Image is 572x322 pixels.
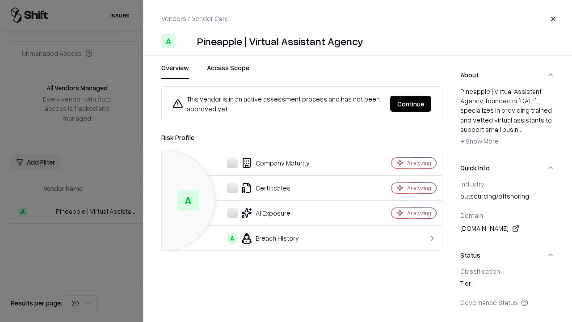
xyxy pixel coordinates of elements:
button: About [460,63,554,87]
p: Vendors / Vendor Card [161,14,229,23]
div: Quick Info [460,180,554,243]
img: Pineapple | Virtual Assistant Agency [179,34,193,48]
div: A [161,34,176,48]
button: Continue [390,96,431,112]
div: Classification [460,267,554,275]
span: ... [518,125,522,133]
button: Status [460,243,554,267]
div: Analyzing [407,209,431,217]
button: Overview [161,63,189,79]
div: [DOMAIN_NAME] [460,223,554,234]
div: Certificates [169,182,360,193]
button: Quick Info [460,156,554,180]
div: A [227,233,238,244]
div: Tier 1 [460,279,554,291]
div: Industry [460,180,554,188]
div: Risk Profile [161,132,442,143]
div: Analyzing [407,184,431,192]
div: This vendor is in an active assessment process and has not been approved yet. [172,94,383,114]
span: + Show More [460,137,499,145]
div: A [177,190,199,211]
div: Company Maturity [169,157,360,168]
div: outsourcing/offshoring [460,191,554,204]
div: About [460,87,554,156]
button: Access Scope [207,63,249,79]
div: Domain [460,211,554,219]
div: Breach History [169,233,360,244]
div: Analyzing [407,159,431,167]
div: Pineapple | Virtual Assistant Agency [197,34,363,48]
div: AI Exposure [169,208,360,218]
div: Governance Status [460,298,554,306]
div: Pineapple | Virtual Assistant Agency, founded in [DATE], specializes in providing trained and vet... [460,87,554,148]
button: + Show More [460,134,499,148]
